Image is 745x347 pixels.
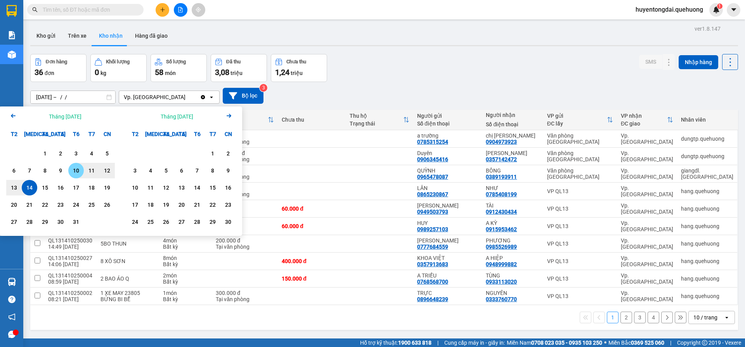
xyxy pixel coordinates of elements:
div: 4 [145,166,156,175]
div: 0948999882 [486,261,517,267]
div: Choose Chủ Nhật, tháng 11 23 2025. It's available. [220,197,236,213]
img: warehouse-icon [8,278,16,286]
div: T6 [68,126,84,142]
div: Số điện thoại [486,121,539,127]
div: 5 [161,166,172,175]
div: Choose Chủ Nhật, tháng 11 2 2025. It's available. [220,146,236,161]
div: 14 [192,183,203,192]
div: 12 [161,183,172,192]
div: Tại văn phòng [216,156,274,162]
svg: Clear value [200,94,206,100]
div: 24 [71,200,81,209]
div: 8 [40,166,50,175]
div: 17 [71,183,81,192]
div: Choose Thứ Bảy, tháng 11 1 2025. It's available. [205,146,220,161]
div: 19 [102,183,113,192]
div: Choose Thứ Ba, tháng 10 28 2025. It's available. [22,214,37,230]
div: Nhân viên [681,117,733,123]
div: Choose Chủ Nhật, tháng 10 5 2025. It's available. [99,146,115,161]
div: Choose Thứ Sáu, tháng 11 14 2025. It's available. [189,180,205,195]
div: VP QL13 [547,206,613,212]
div: Choose Thứ Ba, tháng 11 25 2025. It's available. [143,214,158,230]
div: NHƯ [486,185,539,191]
div: 0949503793 [417,209,448,215]
span: 3,08 [215,68,229,77]
button: 2 [620,312,632,323]
div: 28 [24,217,35,227]
div: Choose Chủ Nhật, tháng 11 16 2025. It's available. [220,180,236,195]
div: Choose Thứ Năm, tháng 11 6 2025. It's available. [174,163,189,178]
div: Vp. [GEOGRAPHIC_DATA] [124,93,185,101]
div: 0785408199 [486,191,517,197]
span: file-add [178,7,183,12]
div: Choose Thứ Năm, tháng 10 2 2025. It's available. [53,146,68,161]
div: 0915953462 [486,226,517,232]
div: hang.quehuong [681,188,733,194]
button: caret-down [727,3,740,17]
div: Choose Thứ Năm, tháng 11 27 2025. It's available. [174,214,189,230]
div: 9 [223,166,234,175]
div: 22 [40,200,50,209]
button: file-add [174,3,187,17]
img: warehouse-icon [8,51,16,59]
div: 0389193911 [486,174,517,180]
div: Văn phòng [GEOGRAPHIC_DATA] [547,167,613,180]
div: 2 [55,149,66,158]
div: Choose Thứ Sáu, tháng 11 21 2025. It's available. [189,197,205,213]
span: caret-down [730,6,737,13]
div: 20 [176,200,187,209]
span: plus [160,7,165,12]
div: VP QL13 [547,241,613,247]
div: Tháng [DATE] [49,113,81,120]
div: 22 [207,200,218,209]
div: hang.quehuong [681,206,733,212]
div: 19 [161,200,172,209]
button: Next month. [224,111,234,122]
div: Tại văn phòng [216,174,274,180]
div: Choose Thứ Bảy, tháng 11 22 2025. It's available. [205,197,220,213]
div: Choose Thứ Tư, tháng 11 19 2025. It's available. [158,197,174,213]
div: Choose Thứ Sáu, tháng 10 10 2025. It's available. [68,163,84,178]
div: Choose Thứ Bảy, tháng 11 29 2025. It's available. [205,214,220,230]
div: 15 [207,183,218,192]
div: QL131410250027 [48,255,93,261]
svg: open [208,94,215,100]
div: 10 [130,183,140,192]
div: Choose Thứ Hai, tháng 10 27 2025. It's available. [6,214,22,230]
div: 16 [223,183,234,192]
div: QUỲNH [417,167,478,174]
button: SMS [639,55,662,69]
div: Choose Thứ Ba, tháng 11 11 2025. It's available. [143,180,158,195]
div: CHU NAM [417,237,478,244]
div: 12 [102,166,113,175]
div: VP nhận [621,113,667,119]
div: 21 [192,200,203,209]
div: Vp. [GEOGRAPHIC_DATA] [621,133,673,145]
div: Choose Thứ Bảy, tháng 11 15 2025. It's available. [205,180,220,195]
button: 1 [607,312,619,323]
div: 0906345416 [417,156,448,162]
div: 20.000 đ [216,133,274,139]
div: Vp. [GEOGRAPHIC_DATA] [621,237,673,250]
div: 17 [130,200,140,209]
div: CN [220,126,236,142]
span: triệu [230,70,243,76]
div: 5BO THUN [100,241,155,247]
div: 23 [55,200,66,209]
div: 0989257103 [417,226,448,232]
div: 1.360.000 đ [216,150,274,156]
div: Choose Chủ Nhật, tháng 10 26 2025. It's available. [99,197,115,213]
div: 2 [223,149,234,158]
span: món [165,70,176,76]
div: 28 [192,217,203,227]
div: VP QL13 [547,188,613,194]
div: T6 [189,126,205,142]
div: Choose Thứ Hai, tháng 10 13 2025. It's available. [6,180,22,195]
div: 8 [207,166,218,175]
span: đơn [45,70,54,76]
th: Toggle SortBy [617,110,677,130]
div: Choose Thứ Bảy, tháng 10 11 2025. It's available. [84,163,99,178]
div: Vp. [GEOGRAPHIC_DATA] [621,202,673,215]
span: search [32,7,38,12]
div: [MEDICAL_DATA] [143,126,158,142]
